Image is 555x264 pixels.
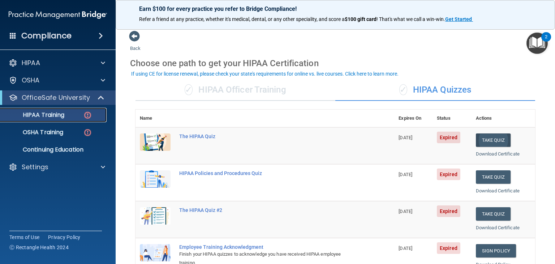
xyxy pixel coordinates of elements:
[185,84,193,95] span: ✓
[437,242,460,254] span: Expired
[131,71,399,76] div: If using CE for license renewal, please check your state's requirements for online vs. live cours...
[394,110,433,127] th: Expires On
[22,93,90,102] p: OfficeSafe University
[476,133,511,147] button: Take Quiz
[83,111,92,120] img: danger-circle.6113f641.png
[445,16,473,22] a: Get Started
[22,59,40,67] p: HIPAA
[9,163,105,171] a: Settings
[179,244,358,250] div: Employee Training Acknowledgment
[22,163,48,171] p: Settings
[22,76,40,85] p: OSHA
[130,70,400,77] button: If using CE for license renewal, please check your state's requirements for online vs. live cours...
[139,5,532,12] p: Earn $100 for every practice you refer to Bridge Compliance!
[437,132,460,143] span: Expired
[9,59,105,67] a: HIPAA
[377,16,445,22] span: ! That's what we call a win-win.
[135,79,335,101] div: HIPAA Officer Training
[179,133,358,139] div: The HIPAA Quiz
[9,93,105,102] a: OfficeSafe University
[399,246,412,251] span: [DATE]
[5,129,63,136] p: OSHA Training
[476,151,520,157] a: Download Certificate
[135,110,175,127] th: Name
[139,16,345,22] span: Refer a friend at any practice, whether it's medical, dental, or any other speciality, and score a
[9,76,105,85] a: OSHA
[437,205,460,217] span: Expired
[345,16,377,22] strong: $100 gift card
[433,110,472,127] th: Status
[9,234,39,241] a: Terms of Use
[476,244,516,257] a: Sign Policy
[545,37,547,46] div: 2
[5,111,64,119] p: HIPAA Training
[399,135,412,140] span: [DATE]
[48,234,81,241] a: Privacy Policy
[476,188,520,193] a: Download Certificate
[130,37,141,51] a: Back
[5,146,103,153] p: Continuing Education
[335,79,535,101] div: HIPAA Quizzes
[476,170,511,184] button: Take Quiz
[21,31,72,41] h4: Compliance
[476,207,511,221] button: Take Quiz
[526,33,548,54] button: Open Resource Center, 2 new notifications
[179,170,358,176] div: HIPAA Policies and Procedures Quiz
[9,8,107,22] img: PMB logo
[476,225,520,230] a: Download Certificate
[437,169,460,180] span: Expired
[130,53,541,74] div: Choose one path to get your HIPAA Certification
[179,207,358,213] div: The HIPAA Quiz #2
[399,172,412,177] span: [DATE]
[472,110,535,127] th: Actions
[9,244,69,251] span: Ⓒ Rectangle Health 2024
[445,16,472,22] strong: Get Started
[83,128,92,137] img: danger-circle.6113f641.png
[399,84,407,95] span: ✓
[399,209,412,214] span: [DATE]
